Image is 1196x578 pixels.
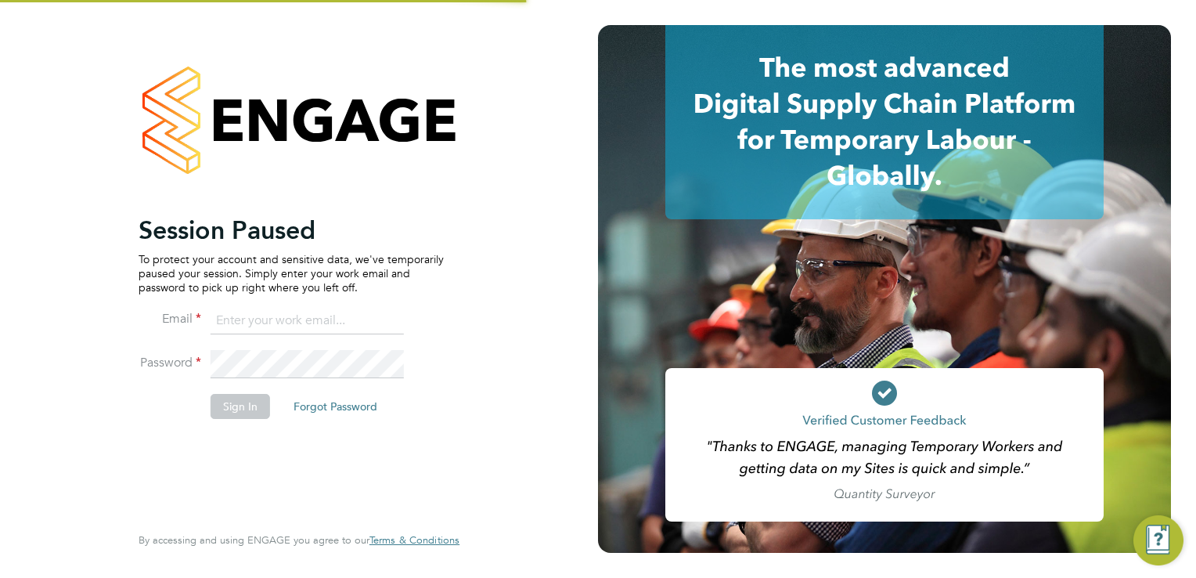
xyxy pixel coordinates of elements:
h2: Session Paused [139,215,444,246]
a: Terms & Conditions [369,534,459,547]
span: Terms & Conditions [369,533,459,547]
label: Password [139,355,201,371]
button: Sign In [211,394,270,419]
label: Email [139,311,201,327]
span: By accessing and using ENGAGE you agree to our [139,533,459,547]
input: Enter your work email... [211,307,404,335]
p: To protect your account and sensitive data, we've temporarily paused your session. Simply enter y... [139,252,444,295]
button: Engage Resource Center [1133,515,1183,565]
button: Forgot Password [281,394,390,419]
